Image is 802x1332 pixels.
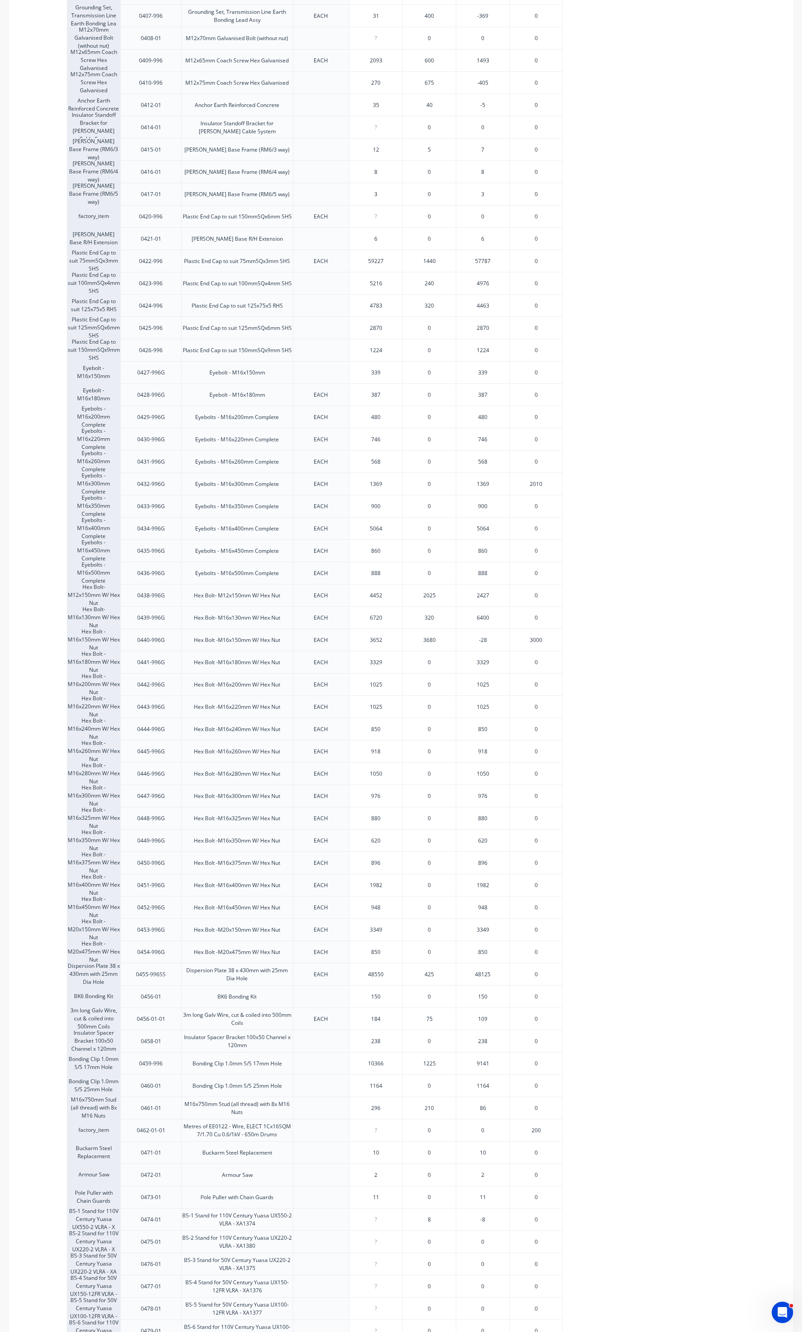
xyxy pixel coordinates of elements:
div: 3680 [402,629,456,651]
div: Eyebolts - M16x500mm Complete [67,562,120,584]
div: ? [349,206,402,228]
div: Eyebolts - M16x400mm Complete [181,517,293,539]
div: 1050 [456,762,509,785]
div: 387 [456,383,509,406]
div: 5064 [349,518,402,540]
div: Hex Bolt- M16x130mm W/ Hex Nut [181,606,293,629]
div: 240 [402,272,456,294]
div: Eyebolts - M16x350mm Complete [181,495,293,517]
div: Hex Bolt -M16x150mm W/ Hex Nut [181,629,293,651]
div: [PERSON_NAME] Base R/H Extension [67,227,120,250]
div: 0423-996 [120,272,181,294]
div: Eyebolts - M16x200mm Complete [67,406,120,428]
div: 0 [402,317,456,339]
div: 0 [509,762,563,785]
div: 0 [402,807,456,829]
div: 0 [402,740,456,762]
div: 0 [509,829,563,851]
div: 0441-996G [120,651,181,673]
div: Hex Bolt -M16x150mm W/ Hex Nut [67,629,120,651]
div: Eyebolt - M16x150mm [67,361,120,383]
div: EACH [293,450,349,473]
div: EACH [293,4,349,27]
div: 0420-996 [120,205,181,227]
div: 976 [349,785,402,807]
div: Eyebolts - M16x350mm Complete [67,495,120,517]
div: 0 [509,317,563,339]
div: Hex Bolt -M16x260mm W/ Hex Nut [181,740,293,762]
div: Eyebolts - M16x450mm Complete [181,539,293,562]
div: 0 [402,406,456,428]
div: Plastic End Cap to suit 100mmSQx4mm SHS [67,272,120,294]
iframe: Intercom live chat [772,1302,793,1323]
div: 0 [402,718,456,740]
div: 339 [349,362,402,384]
div: 620 [349,830,402,852]
div: Eyebolts - M16x500mm Complete [181,562,293,584]
div: Plastic End Cap to suit 75mmSQx3mm SHS [67,250,120,272]
div: M12x70mm Galvanised Bolt (without nut) [181,27,293,49]
div: Grounding Set, Transmission Line Earth Bonding Lead Assy [181,4,293,27]
div: Hex Bolt -M16x280mm W/ Hex Nut [67,762,120,785]
div: 2870 [349,317,402,339]
div: 40 [402,94,456,116]
div: 1025 [456,695,509,718]
div: [PERSON_NAME] Base Frame (RM6/5 way) [67,183,120,205]
div: 0415-01 [120,138,181,160]
div: Eyebolts - M16x200mm Complete [181,406,293,428]
div: 6720 [349,607,402,629]
div: Eyebolts - M16x220mm Complete [67,428,120,450]
div: [PERSON_NAME] Base Frame (RM6/3 way) [67,138,120,160]
div: 0 [509,71,563,94]
div: 6 [349,228,402,250]
div: 0414-01 [120,116,181,138]
div: -369 [456,4,509,27]
div: Hex Bolt- M12x150mm W/ Hex Nut [67,584,120,606]
div: 0429-996G [120,406,181,428]
div: 270 [349,72,402,94]
div: 0 [509,606,563,629]
div: 0 [509,4,563,27]
div: 0 [402,361,456,383]
div: EACH [293,762,349,785]
div: 0 [509,651,563,673]
div: Hex Bolt -M16x300mm W/ Hex Nut [181,785,293,807]
div: 2427 [456,584,509,606]
div: 2010 [509,473,563,495]
div: Hex Bolt -M16x300mm W/ Hex Nut [67,785,120,807]
div: Eyebolts - M16x300mm Complete [181,473,293,495]
div: 0407-996 [120,4,181,27]
div: Anchor Earth Reinforced Concrete [67,94,120,116]
div: 896 [349,852,402,874]
div: M12x75mm Coach Screw Hex Galvanised [67,71,120,94]
div: 0 [509,406,563,428]
div: 0444-996G [120,718,181,740]
div: 0417-01 [120,183,181,205]
div: 860 [456,539,509,562]
div: Hex Bolt -M16x180mm W/ Hex Nut [67,651,120,673]
div: 0 [509,250,563,272]
div: 1025 [456,673,509,695]
div: 0 [402,651,456,673]
div: EACH [293,740,349,762]
div: 3 [456,183,509,205]
div: 0 [509,851,563,874]
div: Plastic End Cap to suit 125mmSQx6mm SHS [181,317,293,339]
div: 0 [509,450,563,473]
div: 0 [509,807,563,829]
div: 0 [509,695,563,718]
div: 0 [402,829,456,851]
div: 0433-996G [120,495,181,517]
div: 57787 [456,250,509,272]
div: -5 [456,94,509,116]
div: 0 [509,740,563,762]
div: 746 [349,428,402,451]
div: 0426-996 [120,339,181,361]
div: 918 [456,740,509,762]
div: Eyebolt - M16x180mm [181,383,293,406]
div: 0 [509,785,563,807]
div: 0440-996G [120,629,181,651]
div: 850 [456,718,509,740]
div: 1369 [456,473,509,495]
div: 0 [509,205,563,227]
